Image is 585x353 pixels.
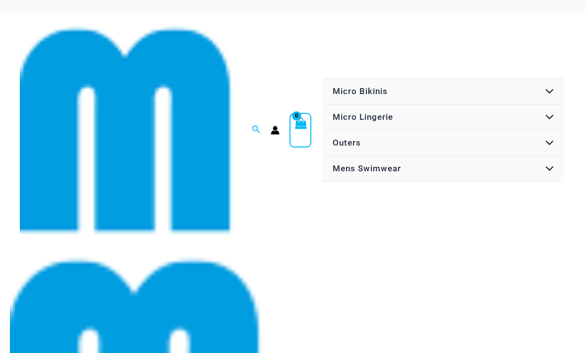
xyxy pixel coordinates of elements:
a: OutersMenu ToggleMenu Toggle [323,130,564,156]
a: View Shopping Cart, empty [290,113,311,148]
nav: Site Navigation [321,77,565,183]
span: Micro Bikinis [333,86,388,96]
span: Micro Lingerie [333,112,393,122]
img: cropped mm emblem [20,24,233,237]
a: Micro BikinisMenu ToggleMenu Toggle [323,79,564,104]
span: Outers [333,138,361,148]
a: Account icon link [271,126,280,135]
a: Micro LingerieMenu ToggleMenu Toggle [323,104,564,130]
span: Mens Swimwear [333,163,401,173]
a: Mens SwimwearMenu ToggleMenu Toggle [323,156,564,182]
a: Search icon link [252,124,261,136]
